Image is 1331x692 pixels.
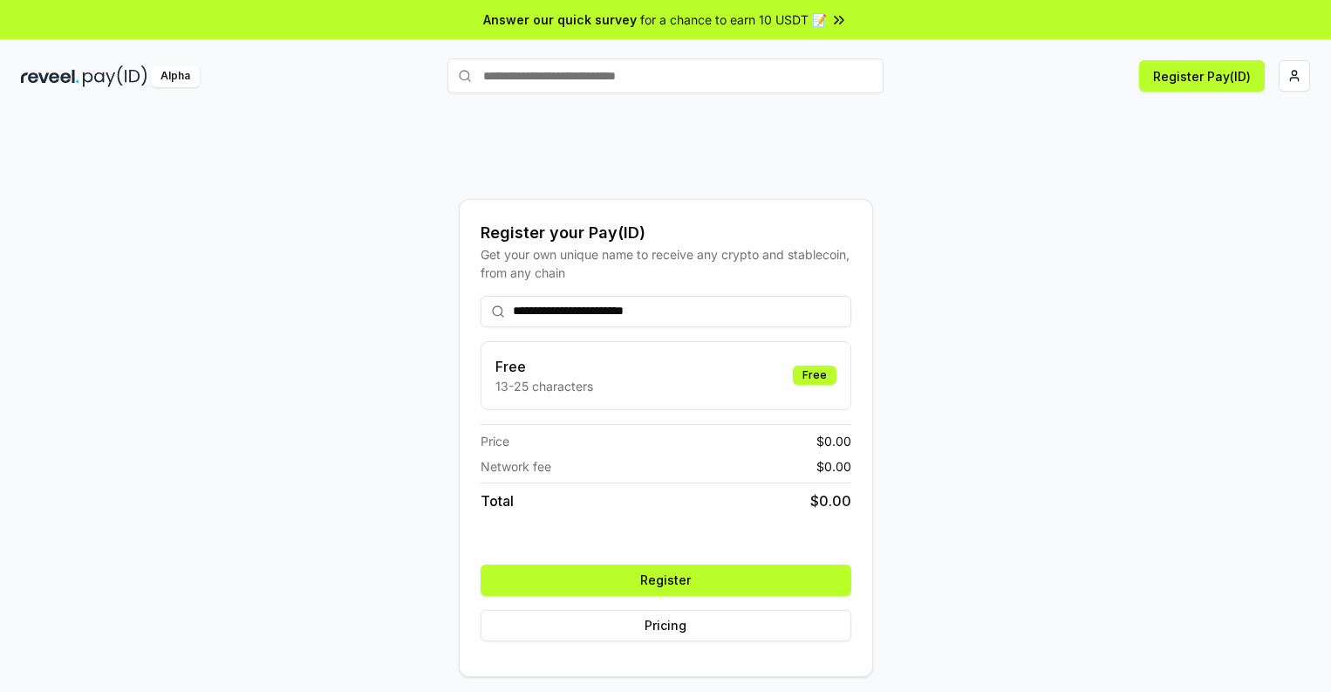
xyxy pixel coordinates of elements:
[483,10,637,29] span: Answer our quick survey
[481,457,551,476] span: Network fee
[481,432,509,450] span: Price
[481,245,851,282] div: Get your own unique name to receive any crypto and stablecoin, from any chain
[481,221,851,245] div: Register your Pay(ID)
[151,65,200,87] div: Alpha
[21,65,79,87] img: reveel_dark
[816,432,851,450] span: $ 0.00
[481,565,851,596] button: Register
[481,490,514,511] span: Total
[481,610,851,641] button: Pricing
[1139,60,1265,92] button: Register Pay(ID)
[495,356,593,377] h3: Free
[495,377,593,395] p: 13-25 characters
[793,366,836,385] div: Free
[640,10,827,29] span: for a chance to earn 10 USDT 📝
[816,457,851,476] span: $ 0.00
[810,490,851,511] span: $ 0.00
[83,65,147,87] img: pay_id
